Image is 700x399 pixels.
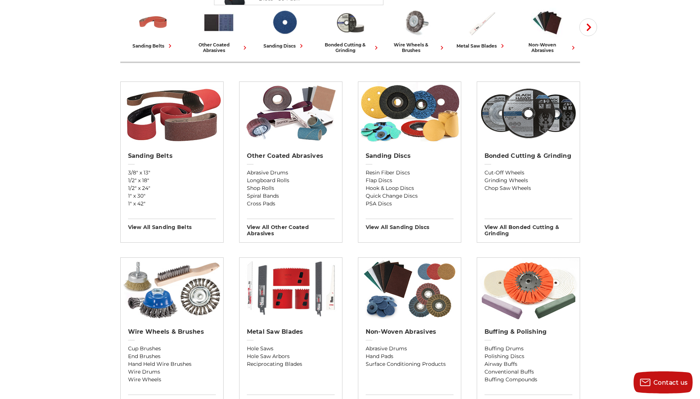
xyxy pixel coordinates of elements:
[247,192,335,200] a: Spiral Bands
[358,82,461,145] img: Sanding Discs
[263,42,305,50] div: sanding discs
[247,177,335,184] a: Longboard Rolls
[358,258,461,320] img: Non-woven Abrasives
[366,169,454,177] a: Resin Fiber Discs
[128,353,216,360] a: End Brushes
[634,371,693,393] button: Contact us
[128,184,216,192] a: 1/2" x 24"
[132,42,174,50] div: sanding belts
[400,7,432,38] img: Wire Wheels & Brushes
[128,177,216,184] a: 1/2" x 18"
[452,7,511,50] a: metal saw blades
[366,219,454,230] h3: View All sanding discs
[123,7,183,50] a: sanding belts
[366,200,454,208] a: PSA Discs
[247,184,335,192] a: Shop Rolls
[247,360,335,368] a: Reciprocating Blades
[366,192,454,200] a: Quick Change Discs
[128,368,216,376] a: Wire Drums
[485,376,572,384] a: Buffing Compounds
[485,345,572,353] a: Buffing Drums
[320,7,380,53] a: bonded cutting & grinding
[334,7,366,38] img: Bonded Cutting & Grinding
[485,368,572,376] a: Conventional Buffs
[579,18,597,36] button: Next
[203,7,235,38] img: Other Coated Abrasives
[128,200,216,208] a: 1" x 42"
[366,328,454,336] h2: Non-woven Abrasives
[128,169,216,177] a: 3/8" x 13"
[366,152,454,160] h2: Sanding Discs
[485,353,572,360] a: Polishing Discs
[517,7,577,53] a: non-woven abrasives
[239,82,342,145] img: Other Coated Abrasives
[247,152,335,160] h2: Other Coated Abrasives
[128,376,216,384] a: Wire Wheels
[366,360,454,368] a: Surface Conditioning Products
[366,184,454,192] a: Hook & Loop Discs
[128,219,216,230] h3: View All sanding belts
[477,258,580,320] img: Buffing & Polishing
[477,82,580,145] img: Bonded Cutting & Grinding
[189,7,249,53] a: other coated abrasives
[128,360,216,368] a: Hand Held Wire Brushes
[128,192,216,200] a: 1" x 30"
[128,345,216,353] a: Cup Brushes
[137,7,169,38] img: Sanding Belts
[128,152,216,160] h2: Sanding Belts
[247,169,335,177] a: Abrasive Drums
[366,353,454,360] a: Hand Pads
[255,7,314,50] a: sanding discs
[239,258,342,320] img: Metal Saw Blades
[485,152,572,160] h2: Bonded Cutting & Grinding
[485,169,572,177] a: Cut-Off Wheels
[128,328,216,336] h2: Wire Wheels & Brushes
[247,353,335,360] a: Hole Saw Arbors
[485,184,572,192] a: Chop Saw Wheels
[268,7,301,38] img: Sanding Discs
[247,200,335,208] a: Cross Pads
[386,7,446,53] a: wire wheels & brushes
[485,328,572,336] h2: Buffing & Polishing
[485,360,572,368] a: Airway Buffs
[531,7,563,38] img: Non-woven Abrasives
[121,258,223,320] img: Wire Wheels & Brushes
[465,7,498,38] img: Metal Saw Blades
[247,345,335,353] a: Hole Saws
[517,42,577,53] div: non-woven abrasives
[485,219,572,237] h3: View All bonded cutting & grinding
[247,328,335,336] h2: Metal Saw Blades
[189,42,249,53] div: other coated abrasives
[485,177,572,184] a: Grinding Wheels
[320,42,380,53] div: bonded cutting & grinding
[456,42,506,50] div: metal saw blades
[366,177,454,184] a: Flap Discs
[654,379,688,386] span: Contact us
[366,345,454,353] a: Abrasive Drums
[386,42,446,53] div: wire wheels & brushes
[247,219,335,237] h3: View All other coated abrasives
[121,82,223,145] img: Sanding Belts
